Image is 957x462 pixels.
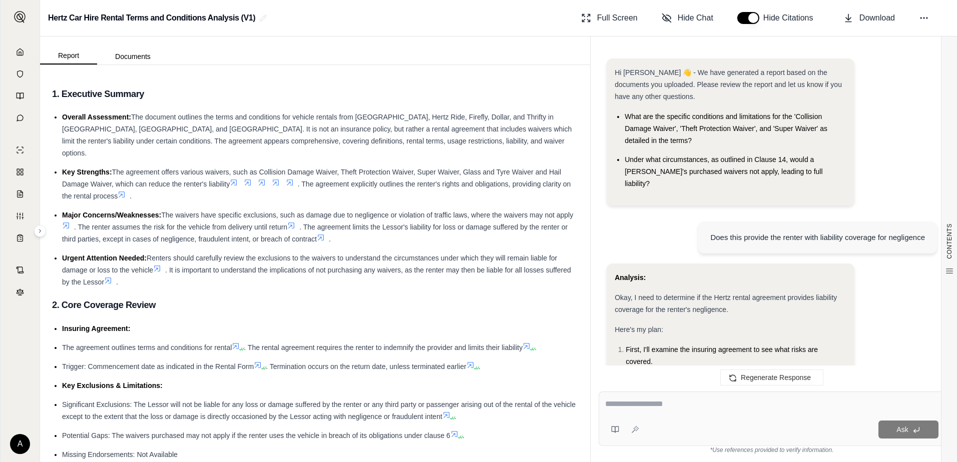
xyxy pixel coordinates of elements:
div: Does this provide the renter with liability coverage for negligence [710,231,925,243]
strong: Analysis: [615,273,646,281]
a: Documents Vault [7,64,34,84]
h3: 1. Executive Summary [52,85,578,103]
span: Insuring Agreement: [62,324,130,332]
span: Regenerate Response [741,373,811,381]
span: Hide Citations [763,12,819,24]
a: Single Policy [7,140,34,160]
button: Expand sidebar [10,7,30,27]
span: The agreement offers various waivers, such as Collision Damage Waiver, Theft Protection Waiver, S... [62,168,561,188]
span: . The rental agreement requires the renter to indemnify the provider and limits their liability [244,343,523,351]
span: What are the specific conditions and limitations for the 'Collision Damage Waiver', 'Theft Protec... [625,112,827,144]
span: . [116,278,118,286]
a: Custom Report [7,206,34,226]
h3: 2. Core Coverage Review [52,296,578,314]
span: Hi [PERSON_NAME] 👋 - We have generated a report based on the documents you uploaded. Please revie... [615,68,842,100]
span: CONTENTS [945,223,953,259]
a: Policy Comparisons [7,162,34,182]
span: . [478,362,481,370]
span: . It is important to understand the implications of not purchasing any waivers, as the renter may... [62,266,571,286]
span: Hide Chat [678,12,713,24]
span: Download [859,12,895,24]
button: Ask [878,420,938,438]
span: Significant Exclusions: The Lessor will not be liable for any loss or damage suffered by the rent... [62,400,576,420]
span: Under what circumstances, as outlined in Clause 14, would a [PERSON_NAME]'s purchased waivers not... [625,155,822,187]
span: . [535,343,537,351]
span: Here's my plan: [615,325,663,333]
button: Report [40,47,97,64]
span: Full Screen [597,12,638,24]
span: Renters should carefully review the exclusions to the waivers to understand the circumstances und... [62,254,557,274]
span: Major Concerns/Weaknesses: [62,211,161,219]
span: Missing Endorsements: Not Available [62,450,178,458]
button: Expand sidebar [34,225,46,237]
span: First, I'll examine the insuring agreement to see what risks are covered. [626,345,818,365]
button: Regenerate Response [720,369,823,385]
a: Chat [7,108,34,128]
span: . The agreement explicitly outlines the renter's rights and obligations, providing clarity on the... [62,180,571,200]
span: The waivers have specific exclusions, such as damage due to negligence or violation of traffic la... [161,211,573,219]
span: The agreement outlines terms and conditions for rental [62,343,232,351]
span: . The renter assumes the risk for the vehicle from delivery until return [74,223,287,231]
div: *Use references provided to verify information. [599,446,945,454]
div: A [10,434,30,454]
button: Hide Chat [658,8,717,28]
span: . [462,431,464,439]
a: Claim Coverage [7,184,34,204]
span: . [130,192,132,200]
span: Key Exclusions & Limitations: [62,381,163,389]
a: Prompt Library [7,86,34,106]
a: Legal Search Engine [7,282,34,302]
button: Full Screen [577,8,642,28]
button: Documents [97,48,169,64]
span: Potential Gaps: The waivers purchased may not apply if the renter uses the vehicle in breach of i... [62,431,450,439]
span: Okay, I need to determine if the Hertz rental agreement provides liability coverage for the rente... [615,293,837,313]
span: . Termination occurs on the return date, unless terminated earlier [266,362,466,370]
a: Home [7,42,34,62]
span: Ask [896,425,908,433]
span: . [329,235,331,243]
span: . [454,412,456,420]
button: Download [839,8,899,28]
a: Coverage Table [7,228,34,248]
a: Contract Analysis [7,260,34,280]
img: Expand sidebar [14,11,26,23]
span: . The agreement limits the Lessor's liability for loss or damage suffered by the renter or third ... [62,223,568,243]
span: Urgent Attention Needed: [62,254,147,262]
span: Key Strengths: [62,168,112,176]
span: Overall Assessment: [62,113,131,121]
h2: Hertz Car Hire Rental Terms and Conditions Analysis (V1) [48,9,255,27]
span: The document outlines the terms and conditions for vehicle rentals from [GEOGRAPHIC_DATA], Hertz ... [62,113,572,157]
span: Trigger: Commencement date as indicated in the Rental Form [62,362,254,370]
